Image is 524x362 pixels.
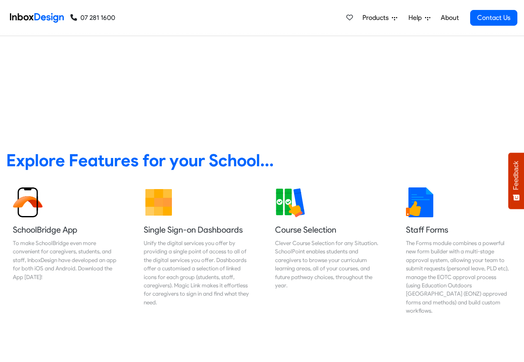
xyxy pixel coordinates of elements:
[275,224,380,236] h5: Course Selection
[362,13,392,23] span: Products
[6,150,518,171] heading: Explore Features for your School...
[144,224,249,236] h5: Single Sign-on Dashboards
[399,181,518,322] a: Staff Forms The Forms module combines a powerful new form builder with a multi-stage approval sys...
[137,181,256,322] a: Single Sign-on Dashboards Unify the digital services you offer by providing a single point of acc...
[406,224,511,236] h5: Staff Forms
[438,10,461,26] a: About
[508,153,524,209] button: Feedback - Show survey
[406,239,511,315] div: The Forms module combines a powerful new form builder with a multi-stage approval system, allowin...
[405,10,434,26] a: Help
[144,239,249,306] div: Unify the digital services you offer by providing a single point of access to all of the digital ...
[268,181,387,322] a: Course Selection Clever Course Selection for any Situation. SchoolPoint enables students and care...
[13,187,43,217] img: 2022_01_13_icon_sb_app.svg
[512,161,520,190] span: Feedback
[144,187,174,217] img: 2022_01_13_icon_grid.svg
[470,10,517,26] a: Contact Us
[275,187,305,217] img: 2022_01_13_icon_course_selection.svg
[6,181,125,322] a: SchoolBridge App To make SchoolBridge even more convenient for caregivers, students, and staff, I...
[70,13,115,23] a: 07 281 1600
[406,187,436,217] img: 2022_01_13_icon_thumbsup.svg
[13,224,118,236] h5: SchoolBridge App
[13,239,118,281] div: To make SchoolBridge even more convenient for caregivers, students, and staff, InboxDesign have d...
[275,239,380,289] div: Clever Course Selection for any Situation. SchoolPoint enables students and caregivers to browse ...
[359,10,401,26] a: Products
[408,13,425,23] span: Help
